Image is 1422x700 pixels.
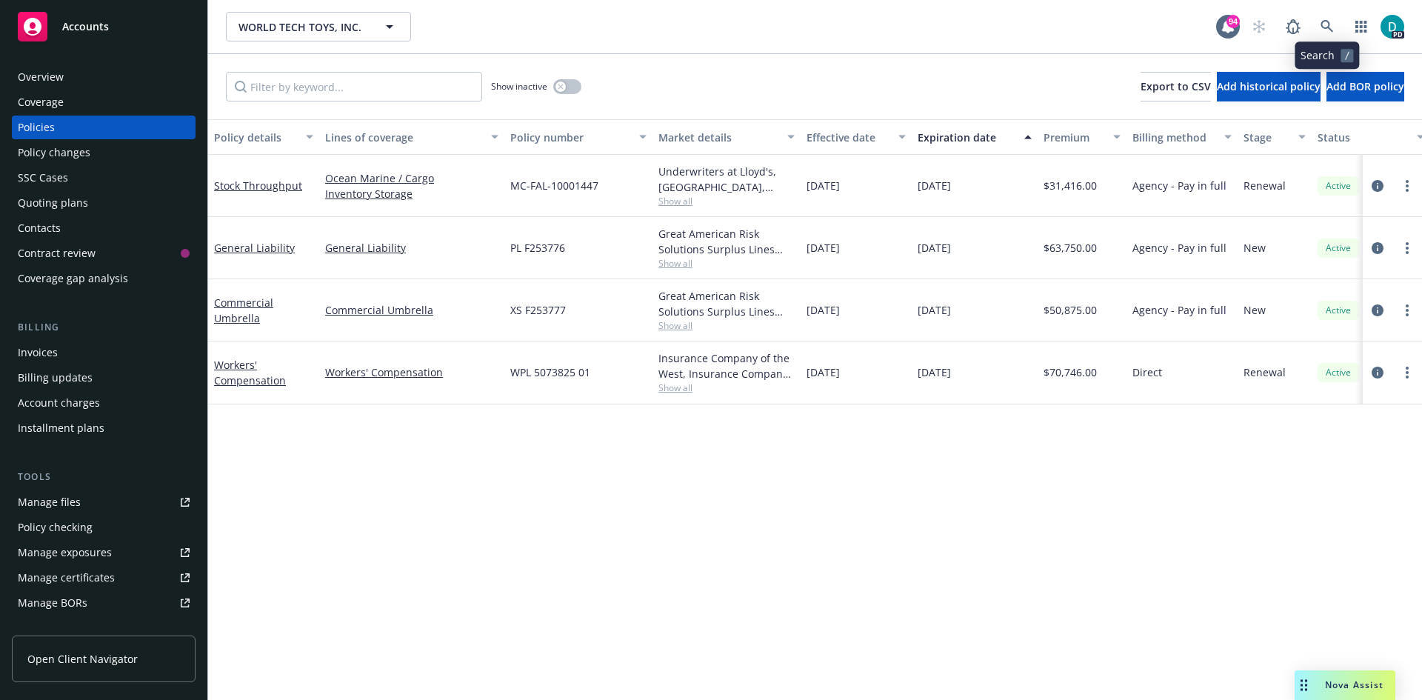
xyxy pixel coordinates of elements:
[1244,12,1274,41] a: Start snowing
[12,116,196,139] a: Policies
[658,195,795,207] span: Show all
[214,179,302,193] a: Stock Throughput
[12,490,196,514] a: Manage files
[18,616,130,640] div: Summary of insurance
[1398,239,1416,257] a: more
[658,226,795,257] div: Great American Risk Solutions Surplus Lines Insurance Company, Great American Insurance Group, Ri...
[1398,364,1416,381] a: more
[1132,240,1226,256] span: Agency - Pay in full
[12,241,196,265] a: Contract review
[1326,72,1404,101] button: Add BOR policy
[18,416,104,440] div: Installment plans
[1244,240,1266,256] span: New
[1326,79,1404,93] span: Add BOR policy
[807,240,840,256] span: [DATE]
[12,541,196,564] span: Manage exposures
[510,240,565,256] span: PL F253776
[226,12,411,41] button: WORLD TECH TOYS, INC.
[807,364,840,380] span: [DATE]
[1044,240,1097,256] span: $63,750.00
[12,416,196,440] a: Installment plans
[1369,239,1386,257] a: circleInformation
[62,21,109,33] span: Accounts
[1141,79,1211,93] span: Export to CSV
[1369,177,1386,195] a: circleInformation
[1141,72,1211,101] button: Export to CSV
[18,516,93,539] div: Policy checking
[1132,302,1226,318] span: Agency - Pay in full
[658,350,795,381] div: Insurance Company of the West, Insurance Company of the West (ICW)
[1044,302,1097,318] span: $50,875.00
[510,130,630,145] div: Policy number
[918,302,951,318] span: [DATE]
[918,240,951,256] span: [DATE]
[510,178,598,193] span: MC-FAL-10001447
[1244,302,1266,318] span: New
[807,302,840,318] span: [DATE]
[807,178,840,193] span: [DATE]
[1325,679,1383,691] span: Nova Assist
[510,302,566,318] span: XS F253777
[1238,119,1312,155] button: Stage
[18,241,96,265] div: Contract review
[18,591,87,615] div: Manage BORs
[1398,301,1416,319] a: more
[1323,241,1353,255] span: Active
[18,341,58,364] div: Invoices
[18,166,68,190] div: SSC Cases
[214,241,295,255] a: General Liability
[325,240,498,256] a: General Liability
[12,616,196,640] a: Summary of insurance
[1278,12,1308,41] a: Report a Bug
[1312,12,1342,41] a: Search
[1323,304,1353,317] span: Active
[12,191,196,215] a: Quoting plans
[18,391,100,415] div: Account charges
[325,130,482,145] div: Lines of coverage
[1044,364,1097,380] span: $70,746.00
[1038,119,1126,155] button: Premium
[325,170,498,186] a: Ocean Marine / Cargo
[1132,178,1226,193] span: Agency - Pay in full
[658,288,795,319] div: Great American Risk Solutions Surplus Lines Insurance Company, Great American Insurance Group, Ri...
[652,119,801,155] button: Market details
[12,320,196,335] div: Billing
[912,119,1038,155] button: Expiration date
[18,267,128,290] div: Coverage gap analysis
[918,178,951,193] span: [DATE]
[18,541,112,564] div: Manage exposures
[1217,79,1321,93] span: Add historical policy
[238,19,367,35] span: WORLD TECH TOYS, INC.
[504,119,652,155] button: Policy number
[1398,177,1416,195] a: more
[12,65,196,89] a: Overview
[12,267,196,290] a: Coverage gap analysis
[658,257,795,270] span: Show all
[1244,364,1286,380] span: Renewal
[325,364,498,380] a: Workers' Compensation
[918,130,1015,145] div: Expiration date
[12,470,196,484] div: Tools
[807,130,889,145] div: Effective date
[491,80,547,93] span: Show inactive
[226,72,482,101] input: Filter by keyword...
[658,319,795,332] span: Show all
[1132,364,1162,380] span: Direct
[658,130,778,145] div: Market details
[658,164,795,195] div: Underwriters at Lloyd's, [GEOGRAPHIC_DATA], [PERSON_NAME] of [GEOGRAPHIC_DATA], [GEOGRAPHIC_DATA]
[214,358,286,387] a: Workers' Compensation
[1244,130,1289,145] div: Stage
[801,119,912,155] button: Effective date
[12,341,196,364] a: Invoices
[12,366,196,390] a: Billing updates
[214,296,273,325] a: Commercial Umbrella
[18,65,64,89] div: Overview
[319,119,504,155] button: Lines of coverage
[1295,670,1313,700] div: Drag to move
[12,166,196,190] a: SSC Cases
[510,364,590,380] span: WPL 5073825 01
[18,490,81,514] div: Manage files
[918,364,951,380] span: [DATE]
[1044,130,1104,145] div: Premium
[27,651,138,667] span: Open Client Navigator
